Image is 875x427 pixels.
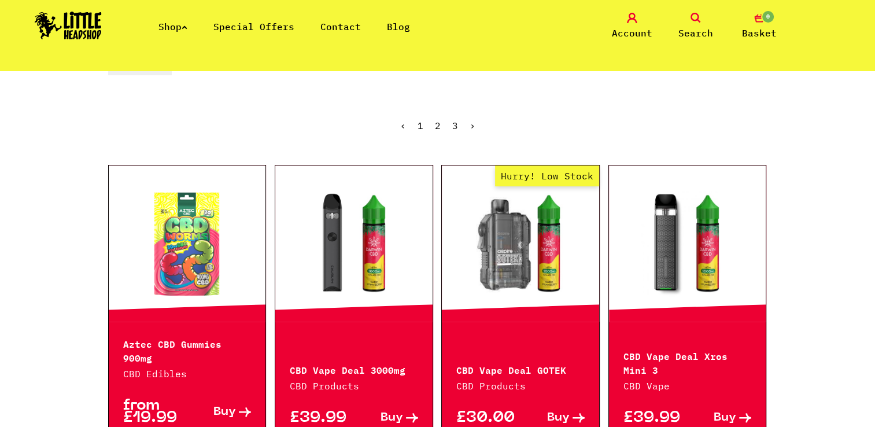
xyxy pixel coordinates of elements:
[730,13,788,40] a: 0 Basket
[418,120,423,131] span: 1
[456,379,585,393] p: CBD Products
[290,379,418,393] p: CBD Products
[400,121,406,130] li: « Previous
[290,412,354,424] p: £39.99
[320,21,361,32] a: Contact
[123,400,187,424] p: from £19.99
[290,362,418,376] p: CBD Vape Deal 3000mg
[688,412,752,424] a: Buy
[667,13,725,40] a: Search
[623,348,752,376] p: CBD Vape Deal Xros Mini 3
[387,21,410,32] a: Blog
[470,120,475,131] a: Next »
[623,379,752,393] p: CBD Vape
[761,10,775,24] span: 0
[547,412,570,424] span: Buy
[495,165,599,186] span: Hurry! Low Stock
[442,186,599,301] a: Hurry! Low Stock
[435,120,441,131] a: 2
[520,412,585,424] a: Buy
[400,120,406,131] span: ‹
[35,12,102,39] img: Little Head Shop Logo
[623,412,688,424] p: £39.99
[354,412,418,424] a: Buy
[213,406,236,418] span: Buy
[456,412,520,424] p: £30.00
[123,336,252,364] p: Aztec CBD Gummies 900mg
[678,26,713,40] span: Search
[123,367,252,381] p: CBD Edibles
[452,120,458,131] a: 3
[381,412,403,424] span: Buy
[456,362,585,376] p: CBD Vape Deal GOTEK
[187,400,251,424] a: Buy
[612,26,652,40] span: Account
[158,21,187,32] a: Shop
[742,26,777,40] span: Basket
[714,412,736,424] span: Buy
[213,21,294,32] a: Special Offers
